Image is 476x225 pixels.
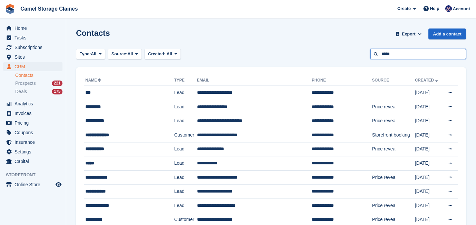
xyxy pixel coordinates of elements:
td: Price reveal [372,198,415,213]
td: [DATE] [415,170,442,185]
span: Account [453,6,470,12]
a: menu [3,33,62,42]
span: CRM [15,62,54,71]
td: Price reveal [372,114,415,128]
a: Contacts [15,72,62,79]
span: Created: [148,51,166,56]
a: menu [3,180,62,189]
span: Online Store [15,180,54,189]
span: Coupons [15,128,54,137]
a: Prospects 221 [15,80,62,87]
td: [DATE] [415,142,442,156]
span: All [91,51,97,57]
span: Capital [15,157,54,166]
a: menu [3,24,62,33]
span: Subscriptions [15,43,54,52]
td: [DATE] [415,156,442,171]
div: 175 [52,89,62,94]
td: Lead [174,114,197,128]
td: Lead [174,185,197,199]
td: Lead [174,86,197,100]
span: Settings [15,147,54,156]
td: [DATE] [415,86,442,100]
a: menu [3,147,62,156]
span: Deals [15,88,27,95]
a: menu [3,138,62,147]
td: Lead [174,142,197,156]
span: Analytics [15,99,54,108]
div: 221 [52,81,62,86]
td: [DATE] [415,114,442,128]
td: Lead [174,100,197,114]
span: Home [15,24,54,33]
td: Price reveal [372,170,415,185]
a: Created [415,78,439,83]
a: menu [3,109,62,118]
button: Export [394,28,423,39]
span: All [128,51,133,57]
span: Prospects [15,80,36,86]
td: Storefront booking [372,128,415,142]
td: Lead [174,156,197,171]
button: Created: All [144,49,181,60]
a: Add a contact [428,28,466,39]
td: [DATE] [415,198,442,213]
button: Source: All [108,49,142,60]
span: Invoices [15,109,54,118]
span: Tasks [15,33,54,42]
span: Pricing [15,118,54,128]
td: Lead [174,170,197,185]
a: Name [85,78,102,83]
button: Type: All [76,49,105,60]
td: Price reveal [372,100,415,114]
span: Insurance [15,138,54,147]
a: menu [3,52,62,62]
th: Phone [312,75,372,86]
span: Type: [80,51,91,57]
span: Help [430,5,439,12]
h1: Contacts [76,28,110,37]
td: [DATE] [415,185,442,199]
span: Export [402,31,416,37]
td: [DATE] [415,100,442,114]
a: menu [3,128,62,137]
span: Create [397,5,411,12]
td: Customer [174,128,197,142]
a: menu [3,62,62,71]
a: menu [3,43,62,52]
img: stora-icon-8386f47178a22dfd0bd8f6a31ec36ba5ce8667c1dd55bd0f319d3a0aa187defe.svg [5,4,15,14]
td: [DATE] [415,128,442,142]
th: Email [197,75,312,86]
span: All [167,51,172,56]
span: Source: [111,51,127,57]
th: Type [174,75,197,86]
a: Deals 175 [15,88,62,95]
a: Camel Storage Claines [18,3,80,14]
th: Source [372,75,415,86]
span: Sites [15,52,54,62]
a: menu [3,157,62,166]
a: Preview store [55,181,62,189]
a: menu [3,99,62,108]
a: menu [3,118,62,128]
span: Storefront [6,172,66,178]
td: Lead [174,198,197,213]
img: Rod [445,5,452,12]
td: Price reveal [372,142,415,156]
